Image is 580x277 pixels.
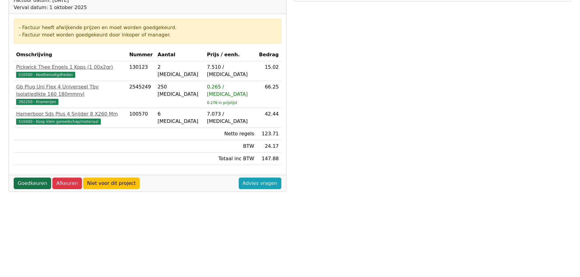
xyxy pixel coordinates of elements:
[257,153,281,165] td: 147.88
[16,110,125,125] a: Hamerboor Sds Plus 4 Snijder 8 X260 Mm510400 - Koop klein gereedschap/materiaal
[16,83,125,98] div: Gb Plug Uni Flex 4 Universeel Tbv Isolatiedikte 160 180mmnyl
[16,110,125,118] div: Hamerboor Sds Plus 4 Snijder 8 X260 Mm
[52,178,82,189] a: Afkeuren
[16,99,58,105] span: 292250 - Kramerijen
[127,49,155,61] th: Nummer
[19,31,276,39] div: - Factuur moet worden goedgekeurd door inkoper of manager.
[16,64,125,71] div: Pickwick Thee Engels 1 Kops (1 00x2gr)
[257,81,281,108] td: 66.25
[16,119,101,125] span: 510400 - Koop klein gereedschap/materiaal
[158,64,202,78] div: 2 [MEDICAL_DATA]
[207,83,254,98] div: 0.265 / [MEDICAL_DATA]
[127,61,155,81] td: 130123
[257,128,281,140] td: 123.71
[257,140,281,153] td: 24.17
[83,178,140,189] a: Niet voor dit project
[16,64,125,78] a: Pickwick Thee Engels 1 Kops (1 00x2gr)510500 - Keetbenodigdheden
[16,83,125,105] a: Gb Plug Uni Flex 4 Universeel Tbv Isolatiedikte 160 180mmnyl292250 - Kramerijen
[207,110,254,125] div: 7.073 / [MEDICAL_DATA]
[158,110,202,125] div: 6 [MEDICAL_DATA]
[127,81,155,108] td: 2545249
[14,4,107,11] div: Verval datum: 1 oktober 2025
[257,61,281,81] td: 15.02
[14,178,51,189] a: Goedkeuren
[257,49,281,61] th: Bedrag
[205,128,257,140] td: Netto regels
[207,101,237,105] sub: 0.276 in prijslijst
[257,108,281,128] td: 42.44
[239,178,281,189] a: Advies vragen
[155,49,205,61] th: Aantal
[205,140,257,153] td: BTW
[205,49,257,61] th: Prijs / eenh.
[158,83,202,98] div: 250 [MEDICAL_DATA]
[16,72,75,78] span: 510500 - Keetbenodigdheden
[205,153,257,165] td: Totaal inc BTW
[14,49,127,61] th: Omschrijving
[207,64,254,78] div: 7.510 / [MEDICAL_DATA]
[127,108,155,128] td: 100570
[19,24,276,31] div: - Factuur heeft afwijkende prijzen en moet worden goedgekeurd.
